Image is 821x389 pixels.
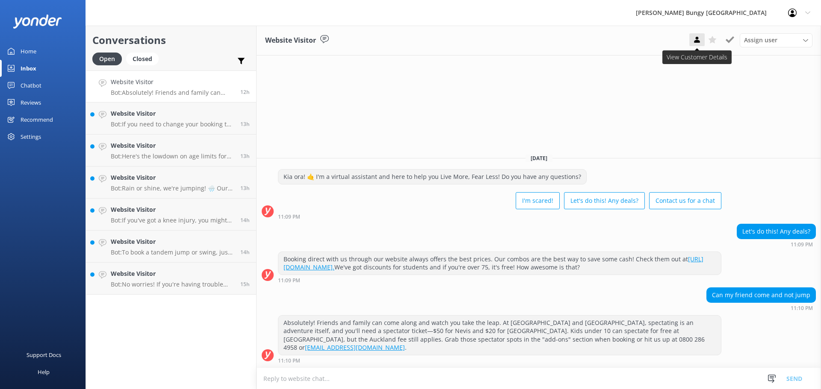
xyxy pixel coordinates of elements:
[86,135,256,167] a: Website VisitorBot:Here's the lowdown on age limits for bungy jumps: - **Nevis Bungy**: Minimum a...
[86,263,256,295] a: Website VisitorBot:No worries! If you're having trouble accessing your photos or videos, shoot an...
[21,43,36,60] div: Home
[111,89,234,97] p: Bot: Absolutely! Friends and family can come along and watch you take the leap. At [GEOGRAPHIC_DA...
[86,167,256,199] a: Website VisitorBot:Rain or shine, we're jumping! 🌧️ Our bungy operations run all year round, and ...
[86,102,256,135] a: Website VisitorBot:If you need to change your booking to an earlier time, hit us up at 0800 286 4...
[240,216,250,224] span: Sep 11 2025 09:38pm (UTC +12:00) Pacific/Auckland
[737,241,816,247] div: Sep 11 2025 11:09pm (UTC +12:00) Pacific/Auckland
[744,35,777,45] span: Assign user
[21,111,53,128] div: Recommend
[92,53,122,65] div: Open
[305,343,405,351] a: [EMAIL_ADDRESS][DOMAIN_NAME]
[240,152,250,160] span: Sep 11 2025 10:29pm (UTC +12:00) Pacific/Auckland
[278,316,721,355] div: Absolutely! Friends and family can come along and watch you take the leap. At [GEOGRAPHIC_DATA] a...
[111,281,234,288] p: Bot: No worries! If you're having trouble accessing your photos or videos, shoot an email to [EMA...
[278,252,721,275] div: Booking direct with us through our website always offers the best prices. Our combos are the best...
[240,120,250,128] span: Sep 11 2025 10:33pm (UTC +12:00) Pacific/Auckland
[126,53,159,65] div: Closed
[21,94,41,111] div: Reviews
[791,306,813,311] strong: 11:10 PM
[740,33,812,47] div: Assign User
[86,199,256,231] a: Website VisitorBot:If you've got a knee injury, you might still be able to jump depending on the ...
[240,249,250,256] span: Sep 11 2025 09:16pm (UTC +12:00) Pacific/Auckland
[278,357,721,363] div: Sep 11 2025 11:10pm (UTC +12:00) Pacific/Auckland
[278,358,300,363] strong: 11:10 PM
[111,109,234,118] h4: Website Visitor
[111,269,234,278] h4: Website Visitor
[111,152,234,160] p: Bot: Here's the lowdown on age limits for bungy jumps: - **Nevis Bungy**: Minimum age is [DEMOGRA...
[38,363,50,380] div: Help
[126,54,163,63] a: Closed
[284,255,703,272] a: [URL][DOMAIN_NAME].
[240,281,250,288] span: Sep 11 2025 08:46pm (UTC +12:00) Pacific/Auckland
[92,54,126,63] a: Open
[278,278,300,283] strong: 11:09 PM
[265,35,316,46] h3: Website Visitor
[111,173,234,182] h4: Website Visitor
[278,214,300,219] strong: 11:09 PM
[706,305,816,311] div: Sep 11 2025 11:10pm (UTC +12:00) Pacific/Auckland
[21,77,41,94] div: Chatbot
[516,192,560,209] button: I'm scared!
[278,214,721,219] div: Sep 11 2025 11:09pm (UTC +12:00) Pacific/Auckland
[86,231,256,263] a: Website VisitorBot:To book a tandem jump or swing, just reserve two individual spots for the same...
[278,170,586,184] div: Kia ora! 🤙 I'm a virtual assistant and here to help you Live More, Fear Less! Do you have any que...
[737,224,815,239] div: Let's do this! Any deals?
[92,32,250,48] h2: Conversations
[111,216,234,224] p: Bot: If you've got a knee injury, you might still be able to jump depending on the location. Some...
[86,70,256,102] a: Website VisitorBot:Absolutely! Friends and family can come along and watch you take the leap. At ...
[526,155,552,162] span: [DATE]
[111,249,234,256] p: Bot: To book a tandem jump or swing, just reserve two individual spots for the same time and leav...
[111,237,234,246] h4: Website Visitor
[791,242,813,247] strong: 11:09 PM
[240,184,250,192] span: Sep 11 2025 10:18pm (UTC +12:00) Pacific/Auckland
[111,120,234,128] p: Bot: If you need to change your booking to an earlier time, hit us up at 0800 286 4958 or [PHONE_...
[21,60,36,77] div: Inbox
[707,288,815,302] div: Can my friend come and not jump
[240,88,250,96] span: Sep 11 2025 11:10pm (UTC +12:00) Pacific/Auckland
[649,192,721,209] button: Contact us for a chat
[13,15,62,29] img: yonder-white-logo.png
[111,205,234,214] h4: Website Visitor
[278,277,721,283] div: Sep 11 2025 11:09pm (UTC +12:00) Pacific/Auckland
[111,141,234,150] h4: Website Visitor
[27,346,61,363] div: Support Docs
[21,128,41,145] div: Settings
[564,192,645,209] button: Let's do this! Any deals?
[111,77,234,87] h4: Website Visitor
[111,184,234,192] p: Bot: Rain or shine, we're jumping! 🌧️ Our bungy operations run all year round, and a little rain ...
